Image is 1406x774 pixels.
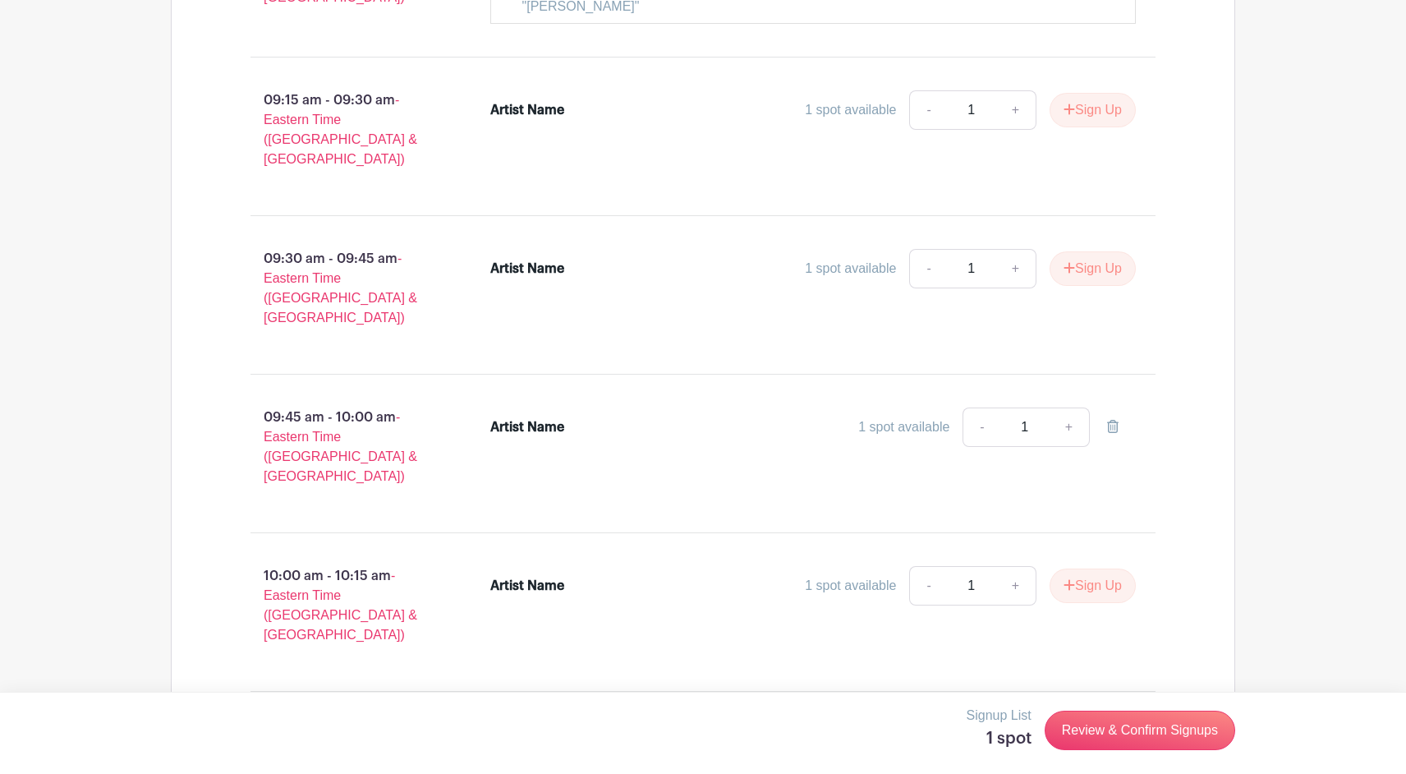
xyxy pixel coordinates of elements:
div: 1 spot available [805,100,896,120]
p: 10:00 am - 10:15 am [224,560,464,652]
a: - [909,566,947,606]
p: 09:45 am - 10:00 am [224,401,464,493]
p: Signup List [967,706,1032,726]
div: Artist Name [490,417,564,437]
div: Artist Name [490,576,564,596]
a: + [1049,408,1090,447]
a: + [995,249,1036,288]
a: Review & Confirm Signups [1045,711,1235,750]
div: Artist Name [490,100,564,120]
button: Sign Up [1050,93,1136,127]
a: + [995,566,1036,606]
button: Sign Up [1050,251,1136,286]
div: 1 spot available [805,259,896,279]
a: - [963,408,1000,447]
p: 09:15 am - 09:30 am [224,84,464,176]
div: 1 spot available [858,417,949,437]
a: - [909,90,947,130]
a: - [909,249,947,288]
span: - Eastern Time ([GEOGRAPHIC_DATA] & [GEOGRAPHIC_DATA]) [264,93,417,166]
div: 1 spot available [805,576,896,596]
a: + [995,90,1036,130]
span: - Eastern Time ([GEOGRAPHIC_DATA] & [GEOGRAPHIC_DATA]) [264,251,417,325]
span: - Eastern Time ([GEOGRAPHIC_DATA] & [GEOGRAPHIC_DATA]) [264,569,417,642]
div: Artist Name [490,259,564,279]
span: - Eastern Time ([GEOGRAPHIC_DATA] & [GEOGRAPHIC_DATA]) [264,410,417,483]
p: 09:30 am - 09:45 am [224,242,464,334]
h5: 1 spot [967,729,1032,749]
button: Sign Up [1050,569,1136,603]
